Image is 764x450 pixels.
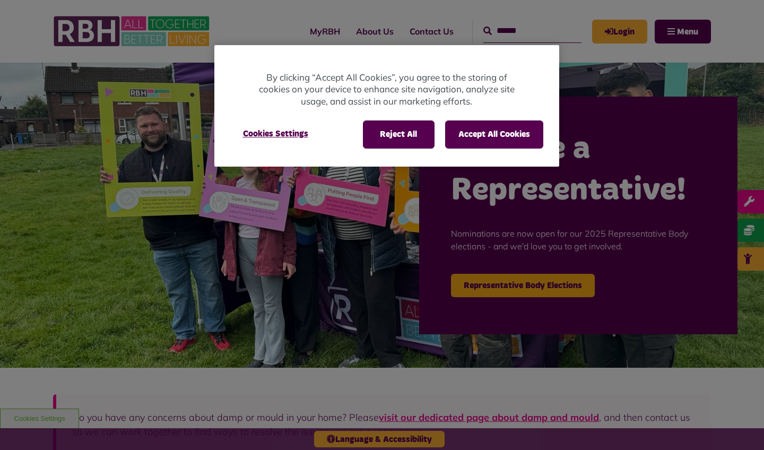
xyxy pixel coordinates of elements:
button: Reject All [363,120,435,148]
button: Accept All Cookies [445,120,543,148]
div: Privacy [214,45,559,167]
p: By clicking “Accept All Cookies”, you agree to the storing of cookies on your device to enhance s... [257,72,517,108]
div: Cookie banner [214,45,559,167]
button: Cookies Settings [230,120,321,147]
